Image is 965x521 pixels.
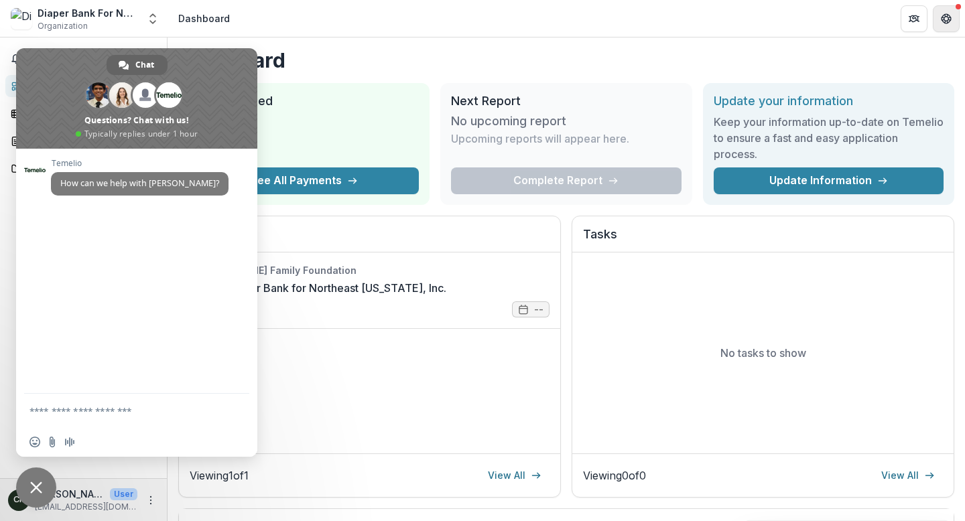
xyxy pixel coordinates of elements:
div: Chat [107,55,168,75]
a: Dashboard [5,75,162,97]
h1: Dashboard [178,48,954,72]
h3: No upcoming report [451,114,566,129]
a: Update Information [714,167,944,194]
h2: Next Report [451,94,681,108]
span: Send a file [47,437,58,447]
span: Chat [135,55,154,75]
button: Partners [901,5,927,32]
a: 2025 - Diaper Bank for Northeast [US_STATE], Inc. [190,280,446,296]
button: See All Payments [189,167,419,194]
img: Diaper Bank For Northeast Florida Inc [11,8,32,29]
p: Viewing 0 of 0 [583,467,646,483]
a: Tasks [5,102,162,125]
a: Documents [5,157,162,179]
a: View All [873,465,943,486]
p: Upcoming reports will appear here. [451,131,629,147]
button: Notifications [5,48,162,70]
h3: Keep your information up-to-date on Temelio to ensure a fast and easy application process. [714,114,944,162]
button: Get Help [933,5,960,32]
p: User [110,488,137,500]
div: Dashboard [178,11,230,25]
h2: Update your information [714,94,944,108]
p: [PERSON_NAME] [35,487,105,501]
span: Organization [38,20,88,32]
p: No tasks to show [720,345,806,361]
div: Diaper Bank For Northeast [US_STATE] Inc [38,6,138,20]
h2: Tasks [583,227,943,252]
span: Insert an emoji [29,437,40,447]
nav: breadcrumb [173,9,235,28]
span: How can we help with [PERSON_NAME]? [60,177,219,189]
div: Crystal Parks [13,496,25,504]
p: Viewing 1 of 1 [190,467,249,483]
textarea: Compose your message... [29,405,214,417]
button: More [143,492,159,508]
button: Open entity switcher [143,5,162,32]
h2: Proposals [190,227,550,252]
p: [EMAIL_ADDRESS][DOMAIN_NAME] [35,501,137,513]
span: Temelio [51,159,229,168]
a: View All [480,465,550,486]
a: Proposals [5,130,162,152]
h2: Total Awarded [189,94,419,108]
div: Close chat [16,467,56,508]
span: Audio message [64,437,75,447]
